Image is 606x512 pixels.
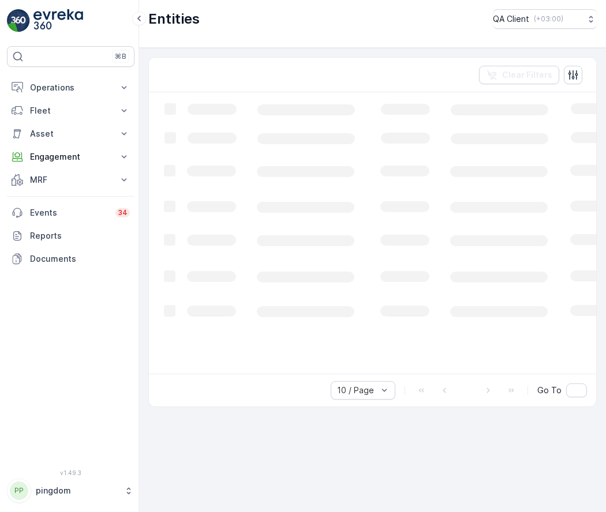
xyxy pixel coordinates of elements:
[493,9,597,29] button: QA Client(+03:00)
[502,69,552,81] p: Clear Filters
[479,66,559,84] button: Clear Filters
[7,247,134,270] a: Documents
[118,208,128,217] p: 34
[30,174,111,186] p: MRF
[30,230,130,242] p: Reports
[115,52,126,61] p: ⌘B
[7,479,134,503] button: PPpingdom
[30,207,109,219] p: Events
[10,481,28,500] div: PP
[7,201,134,224] a: Events34
[7,99,134,122] button: Fleet
[493,13,529,25] p: QA Client
[30,105,111,116] p: Fleet
[7,145,134,168] button: Engagement
[534,14,563,24] p: ( +03:00 )
[7,76,134,99] button: Operations
[30,82,111,93] p: Operations
[7,122,134,145] button: Asset
[7,469,134,476] span: v 1.49.3
[537,385,562,396] span: Go To
[7,168,134,191] button: MRF
[148,10,200,28] p: Entities
[7,224,134,247] a: Reports
[36,485,118,496] p: pingdom
[33,9,83,32] img: logo_light-DOdMpM7g.png
[30,151,111,163] p: Engagement
[30,253,130,265] p: Documents
[7,9,30,32] img: logo
[30,128,111,140] p: Asset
